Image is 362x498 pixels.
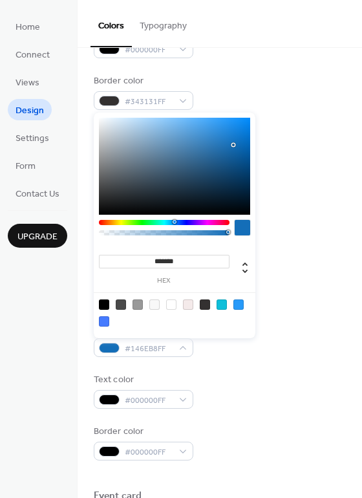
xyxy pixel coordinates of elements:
span: Upgrade [17,230,58,244]
div: rgb(70, 123, 255) [99,316,109,327]
span: #000000FF [125,394,173,407]
span: #000000FF [125,446,173,459]
span: Settings [16,132,49,146]
div: Border color [94,74,191,88]
button: Upgrade [8,224,67,248]
div: rgb(255, 255, 255) [166,299,176,310]
span: Views [16,76,39,90]
div: rgb(153, 153, 153) [133,299,143,310]
a: Home [8,16,48,37]
span: #146EB8FF [125,342,173,356]
span: Connect [16,49,50,62]
a: Design [8,99,52,120]
a: Connect [8,43,58,65]
a: Contact Us [8,182,67,204]
a: Form [8,155,43,176]
span: Home [16,21,40,34]
div: rgb(0, 0, 0) [99,299,109,310]
a: Settings [8,127,57,148]
span: Contact Us [16,188,59,201]
span: #343131FF [125,95,173,109]
div: Text color [94,373,191,387]
a: Views [8,71,47,92]
span: #000000FF [125,43,173,57]
div: rgb(248, 248, 248) [149,299,160,310]
span: Form [16,160,36,173]
div: rgb(15, 191, 218) [217,299,227,310]
label: hex [99,277,229,285]
div: rgb(39, 154, 249) [233,299,244,310]
div: rgb(74, 74, 74) [116,299,126,310]
span: Design [16,104,44,118]
div: Border color [94,425,191,438]
div: rgb(52, 49, 49) [200,299,210,310]
div: rgb(244, 234, 234) [183,299,193,310]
